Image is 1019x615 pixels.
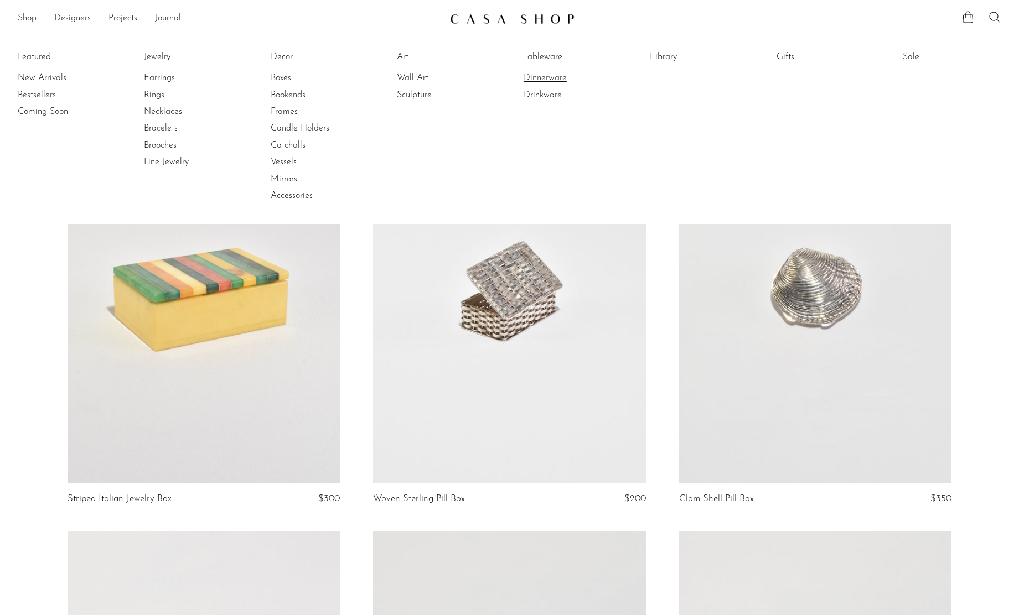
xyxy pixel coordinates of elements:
a: Library [650,51,733,63]
a: Tableware [524,51,607,63]
ul: Decor [271,49,354,205]
a: Frames [271,106,354,118]
a: Coming Soon [18,106,101,118]
ul: Library [650,49,733,70]
a: Boxes [271,72,354,84]
nav: Desktop navigation [18,9,441,28]
a: Dinnerware [524,72,607,84]
a: Striped Italian Jewelry Box [68,494,172,504]
ul: Featured [18,70,101,120]
a: Bookends [271,89,354,101]
a: Journal [155,12,181,26]
a: Sale [903,51,986,63]
a: New Arrivals [18,72,101,84]
span: $350 [930,494,951,503]
a: Shop [18,12,37,26]
span: $200 [624,494,646,503]
ul: Tableware [524,49,607,103]
a: Bracelets [144,122,227,134]
a: Decor [271,51,354,63]
ul: NEW HEADER MENU [18,9,441,28]
ul: Art [397,49,480,103]
a: Jewelry [144,51,227,63]
a: Candle Holders [271,122,354,134]
ul: Jewelry [144,49,227,171]
a: Drinkware [524,89,607,101]
a: Necklaces [144,106,227,118]
a: Rings [144,89,227,101]
span: $300 [318,494,340,503]
a: Brooches [144,139,227,152]
a: Projects [108,12,137,26]
a: Sculpture [397,89,480,101]
a: Woven Sterling Pill Box [373,494,465,504]
a: Fine Jewelry [144,156,227,168]
a: Vessels [271,156,354,168]
a: Mirrors [271,173,354,185]
a: Wall Art [397,72,480,84]
a: Earrings [144,72,227,84]
a: Clam Shell Pill Box [679,494,754,504]
ul: Sale [903,49,986,70]
ul: Gifts [777,49,860,70]
a: Catchalls [271,139,354,152]
a: Designers [54,12,91,26]
a: Bestsellers [18,89,101,101]
a: Gifts [777,51,860,63]
a: Art [397,51,480,63]
a: Accessories [271,190,354,202]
